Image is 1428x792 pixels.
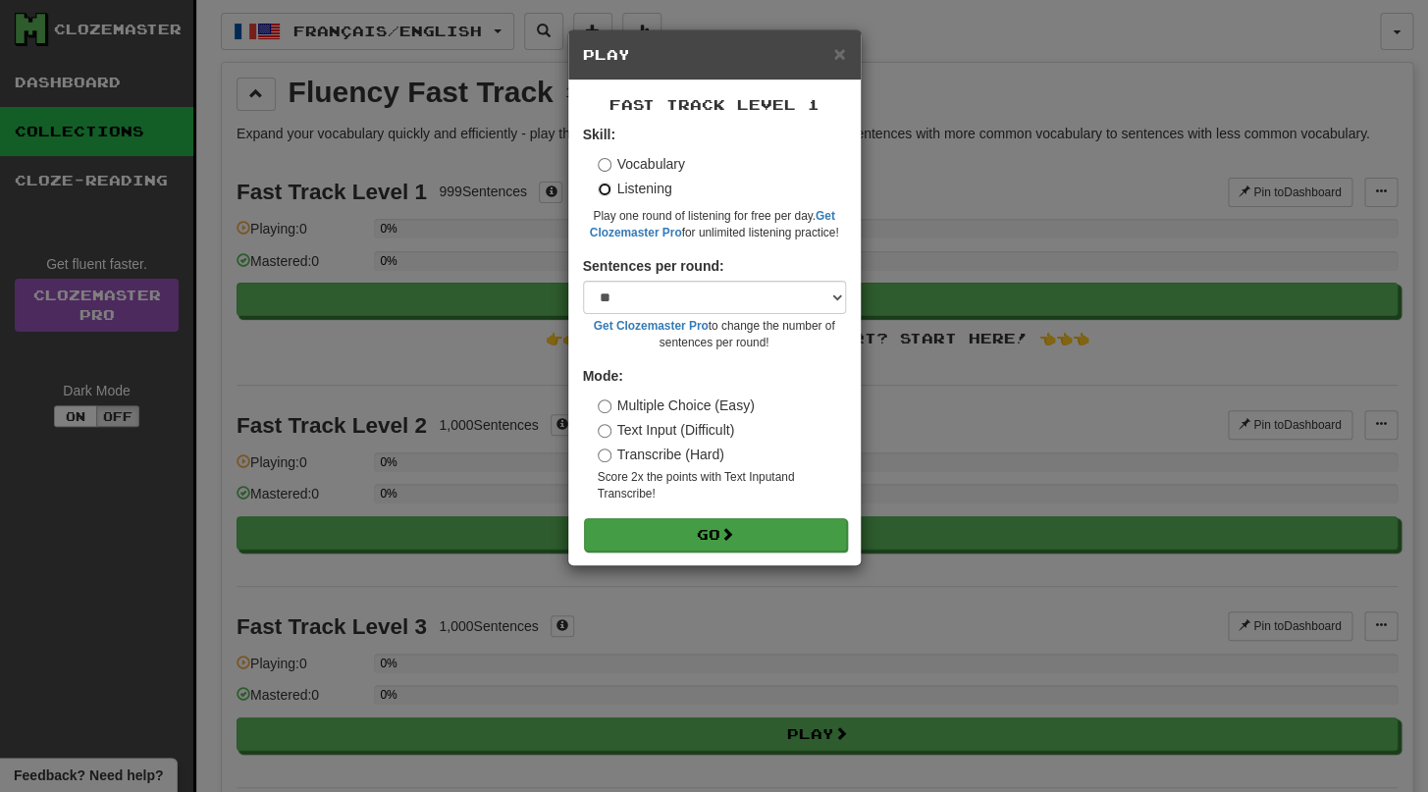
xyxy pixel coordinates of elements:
strong: Skill: [583,127,615,142]
button: Close [833,43,845,64]
label: Listening [598,179,672,198]
input: Vocabulary [598,158,611,172]
label: Sentences per round: [583,256,724,276]
h5: Play [583,45,846,65]
input: Transcribe (Hard) [598,449,611,462]
input: Listening [598,183,611,196]
input: Multiple Choice (Easy) [598,399,611,413]
label: Multiple Choice (Easy) [598,396,755,415]
span: Fast Track Level 1 [609,96,820,113]
label: Transcribe (Hard) [598,445,724,464]
button: Go [584,518,847,552]
small: Play one round of listening for free per day. for unlimited listening practice! [583,208,846,241]
small: Score 2x the points with Text Input and Transcribe ! [598,469,846,502]
input: Text Input (Difficult) [598,424,611,438]
span: × [833,42,845,65]
label: Vocabulary [598,154,685,174]
strong: Mode: [583,368,623,384]
label: Text Input (Difficult) [598,420,735,440]
small: to change the number of sentences per round! [583,318,846,351]
a: Get Clozemaster Pro [594,319,709,333]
